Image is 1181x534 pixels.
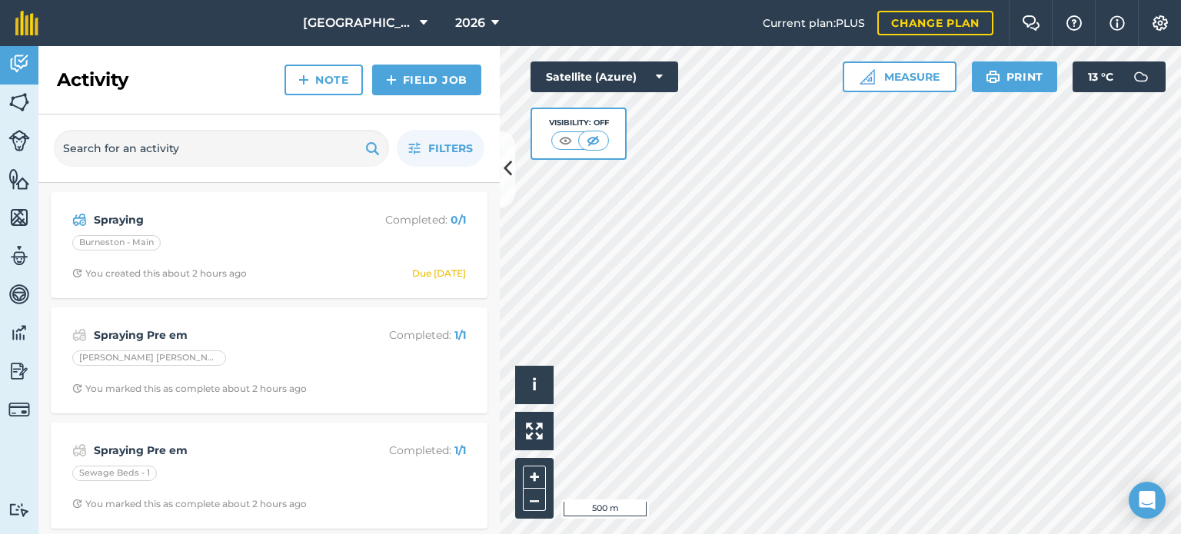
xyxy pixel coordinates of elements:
[455,14,485,32] span: 2026
[8,360,30,383] img: svg+xml;base64,PD94bWwgdmVyc2lvbj0iMS4wIiBlbmNvZGluZz0idXRmLTgiPz4KPCEtLSBHZW5lcmF0b3I6IEFkb2JlIE...
[298,71,309,89] img: svg+xml;base64,PHN2ZyB4bWxucz0iaHR0cDovL3d3dy53My5vcmcvMjAwMC9zdmciIHdpZHRoPSIxNCIgaGVpZ2h0PSIyNC...
[94,211,338,228] strong: Spraying
[72,267,247,280] div: You created this about 2 hours ago
[303,14,414,32] span: [GEOGRAPHIC_DATA]
[72,268,82,278] img: Clock with arrow pointing clockwise
[94,442,338,459] strong: Spraying Pre em
[412,267,466,280] div: Due [DATE]
[72,383,82,393] img: Clock with arrow pointing clockwise
[72,441,87,459] img: svg+xml;base64,PD94bWwgdmVyc2lvbj0iMS4wIiBlbmNvZGluZz0idXRmLTgiPz4KPCEtLSBHZW5lcmF0b3I6IEFkb2JlIE...
[372,65,481,95] a: Field Job
[344,211,466,228] p: Completed :
[8,321,30,344] img: svg+xml;base64,PD94bWwgdmVyc2lvbj0iMS4wIiBlbmNvZGluZz0idXRmLTgiPz4KPCEtLSBHZW5lcmF0b3I6IEFkb2JlIE...
[72,235,161,250] div: Burneston - Main
[8,206,30,229] img: svg+xml;base64,PHN2ZyB4bWxucz0iaHR0cDovL3d3dy53My5vcmcvMjAwMC9zdmciIHdpZHRoPSI1NiIgaGVpZ2h0PSI2MC...
[1126,61,1156,92] img: svg+xml;base64,PD94bWwgdmVyc2lvbj0iMS4wIiBlbmNvZGluZz0idXRmLTgiPz4KPCEtLSBHZW5lcmF0b3I6IEFkb2JlIE...
[1088,61,1113,92] span: 13 ° C
[344,442,466,459] p: Completed :
[877,11,993,35] a: Change plan
[72,350,226,366] div: [PERSON_NAME] [PERSON_NAME] - IFS
[8,399,30,420] img: svg+xml;base64,PD94bWwgdmVyc2lvbj0iMS4wIiBlbmNvZGluZz0idXRmLTgiPz4KPCEtLSBHZW5lcmF0b3I6IEFkb2JlIE...
[454,328,466,342] strong: 1 / 1
[60,317,478,404] a: Spraying Pre emCompleted: 1/1[PERSON_NAME] [PERSON_NAME] - IFSClock with arrow pointing clockwise...
[60,432,478,519] a: Spraying Pre emCompleted: 1/1Sewage Beds - 1Clock with arrow pointing clockwiseYou marked this as...
[843,61,956,92] button: Measure
[986,68,1000,86] img: svg+xml;base64,PHN2ZyB4bWxucz0iaHR0cDovL3d3dy53My5vcmcvMjAwMC9zdmciIHdpZHRoPSIxOSIgaGVpZ2h0PSIyNC...
[8,244,30,267] img: svg+xml;base64,PD94bWwgdmVyc2lvbj0iMS4wIiBlbmNvZGluZz0idXRmLTgiPz4KPCEtLSBHZW5lcmF0b3I6IEFkb2JlIE...
[60,201,478,289] a: SprayingCompleted: 0/1Burneston - MainClock with arrow pointing clockwiseYou created this about 2...
[1151,15,1169,31] img: A cog icon
[763,15,865,32] span: Current plan : PLUS
[556,133,575,148] img: svg+xml;base64,PHN2ZyB4bWxucz0iaHR0cDovL3d3dy53My5vcmcvMjAwMC9zdmciIHdpZHRoPSI1MCIgaGVpZ2h0PSI0MC...
[454,443,466,457] strong: 1 / 1
[428,140,473,157] span: Filters
[344,327,466,343] p: Completed :
[284,65,363,95] a: Note
[8,283,30,306] img: svg+xml;base64,PD94bWwgdmVyc2lvbj0iMS4wIiBlbmNvZGluZz0idXRmLTgiPz4KPCEtLSBHZW5lcmF0b3I6IEFkb2JlIE...
[1073,61,1166,92] button: 13 °C
[72,498,307,510] div: You marked this as complete about 2 hours ago
[72,466,157,481] div: Sewage Beds - 1
[72,211,87,229] img: svg+xml;base64,PD94bWwgdmVyc2lvbj0iMS4wIiBlbmNvZGluZz0idXRmLTgiPz4KPCEtLSBHZW5lcmF0b3I6IEFkb2JlIE...
[72,499,82,509] img: Clock with arrow pointing clockwise
[523,466,546,489] button: +
[549,117,609,129] div: Visibility: Off
[860,69,875,85] img: Ruler icon
[523,489,546,511] button: –
[8,91,30,114] img: svg+xml;base64,PHN2ZyB4bWxucz0iaHR0cDovL3d3dy53My5vcmcvMjAwMC9zdmciIHdpZHRoPSI1NiIgaGVpZ2h0PSI2MC...
[72,383,307,395] div: You marked this as complete about 2 hours ago
[1109,14,1125,32] img: svg+xml;base64,PHN2ZyB4bWxucz0iaHR0cDovL3d3dy53My5vcmcvMjAwMC9zdmciIHdpZHRoPSIxNyIgaGVpZ2h0PSIxNy...
[1022,15,1040,31] img: Two speech bubbles overlapping with the left bubble in the forefront
[451,213,466,227] strong: 0 / 1
[397,130,484,167] button: Filters
[584,133,603,148] img: svg+xml;base64,PHN2ZyB4bWxucz0iaHR0cDovL3d3dy53My5vcmcvMjAwMC9zdmciIHdpZHRoPSI1MCIgaGVpZ2h0PSI0MC...
[15,11,38,35] img: fieldmargin Logo
[54,130,389,167] input: Search for an activity
[526,423,543,439] img: Four arrows, one pointing top left, one top right, one bottom right and the last bottom left
[8,502,30,517] img: svg+xml;base64,PD94bWwgdmVyc2lvbj0iMS4wIiBlbmNvZGluZz0idXRmLTgiPz4KPCEtLSBHZW5lcmF0b3I6IEFkb2JlIE...
[72,326,87,344] img: svg+xml;base64,PD94bWwgdmVyc2lvbj0iMS4wIiBlbmNvZGluZz0idXRmLTgiPz4KPCEtLSBHZW5lcmF0b3I6IEFkb2JlIE...
[972,61,1058,92] button: Print
[1065,15,1083,31] img: A question mark icon
[8,167,30,191] img: svg+xml;base64,PHN2ZyB4bWxucz0iaHR0cDovL3d3dy53My5vcmcvMjAwMC9zdmciIHdpZHRoPSI1NiIgaGVpZ2h0PSI2MC...
[8,130,30,151] img: svg+xml;base64,PD94bWwgdmVyc2lvbj0iMS4wIiBlbmNvZGluZz0idXRmLTgiPz4KPCEtLSBHZW5lcmF0b3I6IEFkb2JlIE...
[386,71,397,89] img: svg+xml;base64,PHN2ZyB4bWxucz0iaHR0cDovL3d3dy53My5vcmcvMjAwMC9zdmciIHdpZHRoPSIxNCIgaGVpZ2h0PSIyNC...
[1129,482,1166,519] div: Open Intercom Messenger
[94,327,338,343] strong: Spraying Pre em
[8,52,30,75] img: svg+xml;base64,PD94bWwgdmVyc2lvbj0iMS4wIiBlbmNvZGluZz0idXRmLTgiPz4KPCEtLSBHZW5lcmF0b3I6IEFkb2JlIE...
[532,375,537,394] span: i
[515,366,554,404] button: i
[57,68,128,92] h2: Activity
[365,139,380,158] img: svg+xml;base64,PHN2ZyB4bWxucz0iaHR0cDovL3d3dy53My5vcmcvMjAwMC9zdmciIHdpZHRoPSIxOSIgaGVpZ2h0PSIyNC...
[531,61,678,92] button: Satellite (Azure)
